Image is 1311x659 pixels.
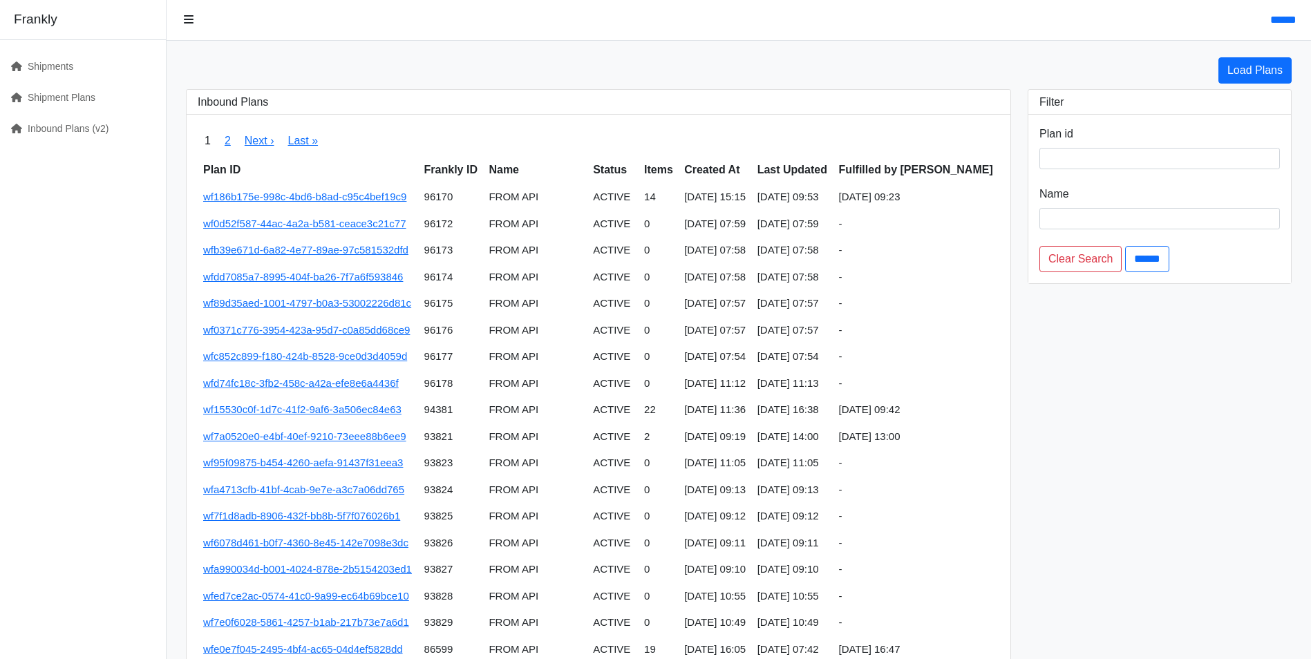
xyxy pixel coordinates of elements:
td: 0 [639,237,679,264]
label: Plan id [1039,126,1073,142]
td: [DATE] 09:11 [679,530,751,557]
a: wf15530c0f-1d7c-41f2-9af6-3a506ec84e63 [203,403,402,415]
td: 0 [639,211,679,238]
td: FROM API [483,237,587,264]
td: ACTIVE [587,503,639,530]
td: 0 [639,503,679,530]
td: ACTIVE [587,370,639,397]
td: - [833,237,999,264]
td: - [833,530,999,557]
td: ACTIVE [587,397,639,423]
td: FROM API [483,184,587,211]
td: 96173 [419,237,484,264]
a: wf7e0f6028-5861-4257-b1ab-217b73e7a6d1 [203,616,409,628]
td: FROM API [483,317,587,344]
td: - [833,317,999,344]
a: wfe0e7f045-2495-4bf4-ac65-04d4ef5828dd [203,643,403,655]
td: FROM API [483,583,587,610]
td: FROM API [483,264,587,291]
td: 0 [639,343,679,370]
td: - [833,264,999,291]
td: FROM API [483,556,587,583]
td: ACTIVE [587,290,639,317]
a: wf7f1d8adb-8906-432f-bb8b-5f7f076026b1 [203,510,400,522]
td: FROM API [483,503,587,530]
a: wf95f09875-b454-4260-aefa-91437f31eea3 [203,457,403,468]
h3: Filter [1039,95,1280,108]
td: [DATE] 07:57 [752,317,833,344]
td: 93828 [419,583,484,610]
a: wf6078d461-b0f7-4360-8e45-142e7098e3dc [203,537,408,548]
a: wfa990034d-b001-4024-878e-2b5154203ed1 [203,563,412,575]
td: 96174 [419,264,484,291]
td: FROM API [483,211,587,238]
td: FROM API [483,397,587,423]
td: FROM API [483,370,587,397]
td: 96172 [419,211,484,238]
td: 22 [639,397,679,423]
td: [DATE] 09:12 [752,503,833,530]
nav: pager [198,126,999,156]
td: [DATE] 14:00 [752,423,833,450]
label: Name [1039,186,1069,202]
td: [DATE] 10:49 [752,609,833,636]
td: 93827 [419,556,484,583]
th: Plan ID [198,156,419,184]
span: 1 [198,126,218,156]
td: ACTIVE [587,317,639,344]
td: ACTIVE [587,556,639,583]
td: 96178 [419,370,484,397]
td: - [833,583,999,610]
a: Last » [287,135,318,146]
td: [DATE] 11:13 [752,370,833,397]
a: wfa4713cfb-41bf-4cab-9e7e-a3c7a06dd765 [203,484,404,495]
td: FROM API [483,609,587,636]
td: [DATE] 15:15 [679,184,751,211]
td: - [833,211,999,238]
td: - [833,450,999,477]
a: wfed7ce2ac-0574-41c0-9a99-ec64b69bce10 [203,590,409,602]
td: [DATE] 09:23 [833,184,999,211]
td: 0 [639,317,679,344]
td: - [833,503,999,530]
td: 96177 [419,343,484,370]
td: [DATE] 09:42 [833,397,999,423]
td: ACTIVE [587,583,639,610]
td: [DATE] 07:58 [752,237,833,264]
a: wfdd7085a7-8995-404f-ba26-7f7a6f593846 [203,271,403,283]
th: Frankly ID [419,156,484,184]
td: [DATE] 16:38 [752,397,833,423]
td: [DATE] 11:05 [679,450,751,477]
a: wfd74fc18c-3fb2-458c-a42a-efe8e6a4436f [203,377,399,389]
td: [DATE] 07:54 [679,343,751,370]
td: FROM API [483,423,587,450]
td: FROM API [483,450,587,477]
td: FROM API [483,530,587,557]
td: [DATE] 09:11 [752,530,833,557]
td: 93826 [419,530,484,557]
td: 96176 [419,317,484,344]
td: [DATE] 11:05 [752,450,833,477]
a: wf7a0520e0-e4bf-40ef-9210-73eee88b6ee9 [203,430,406,442]
td: ACTIVE [587,343,639,370]
td: ACTIVE [587,211,639,238]
td: [DATE] 09:53 [752,184,833,211]
td: - [833,477,999,504]
td: [DATE] 07:58 [679,237,751,264]
td: 0 [639,290,679,317]
td: ACTIVE [587,530,639,557]
td: [DATE] 09:10 [752,556,833,583]
td: [DATE] 11:12 [679,370,751,397]
td: [DATE] 07:57 [679,290,751,317]
td: 93829 [419,609,484,636]
td: ACTIVE [587,423,639,450]
td: 0 [639,370,679,397]
td: 0 [639,583,679,610]
a: Load Plans [1218,57,1292,84]
td: 0 [639,264,679,291]
th: Status [587,156,639,184]
td: 0 [639,609,679,636]
td: [DATE] 09:13 [679,477,751,504]
td: 2 [639,423,679,450]
td: 96170 [419,184,484,211]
